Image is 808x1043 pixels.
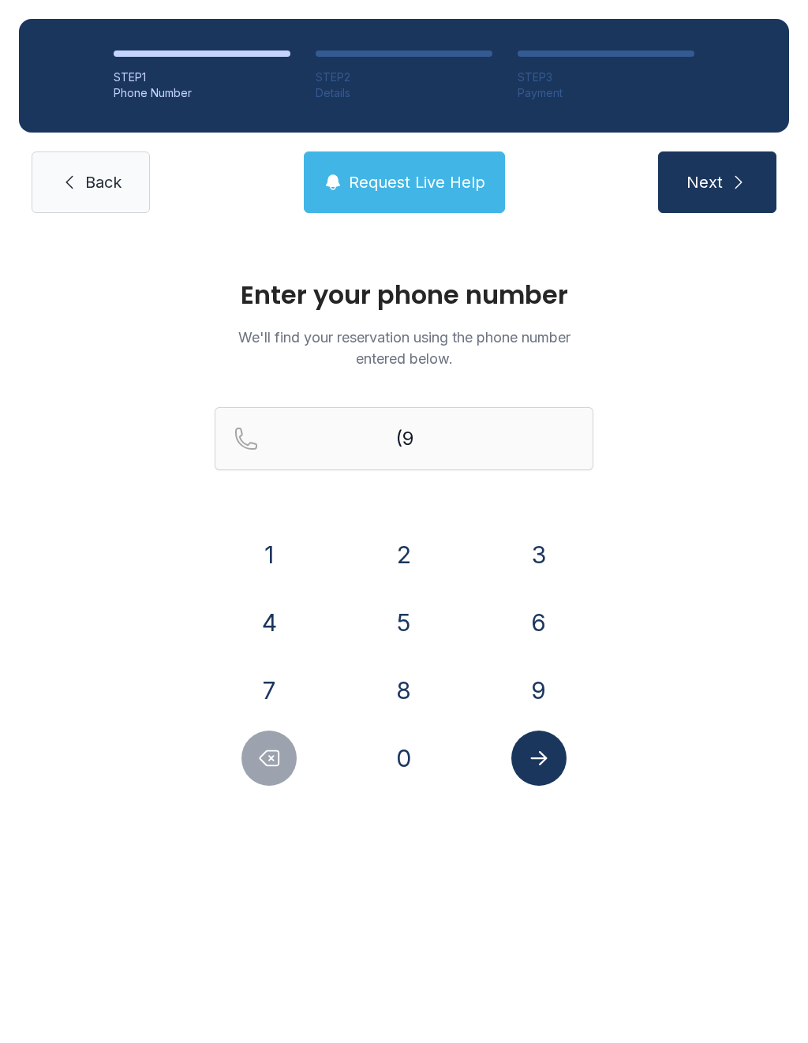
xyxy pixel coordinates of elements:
[215,407,593,470] input: Reservation phone number
[376,527,432,582] button: 2
[316,69,492,85] div: STEP 2
[241,595,297,650] button: 4
[215,327,593,369] p: We'll find your reservation using the phone number entered below.
[376,663,432,718] button: 8
[349,171,485,193] span: Request Live Help
[316,85,492,101] div: Details
[511,663,567,718] button: 9
[241,731,297,786] button: Delete number
[511,527,567,582] button: 3
[114,69,290,85] div: STEP 1
[215,282,593,308] h1: Enter your phone number
[241,527,297,582] button: 1
[686,171,723,193] span: Next
[518,69,694,85] div: STEP 3
[511,731,567,786] button: Submit lookup form
[376,595,432,650] button: 5
[85,171,122,193] span: Back
[511,595,567,650] button: 6
[518,85,694,101] div: Payment
[241,663,297,718] button: 7
[376,731,432,786] button: 0
[114,85,290,101] div: Phone Number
